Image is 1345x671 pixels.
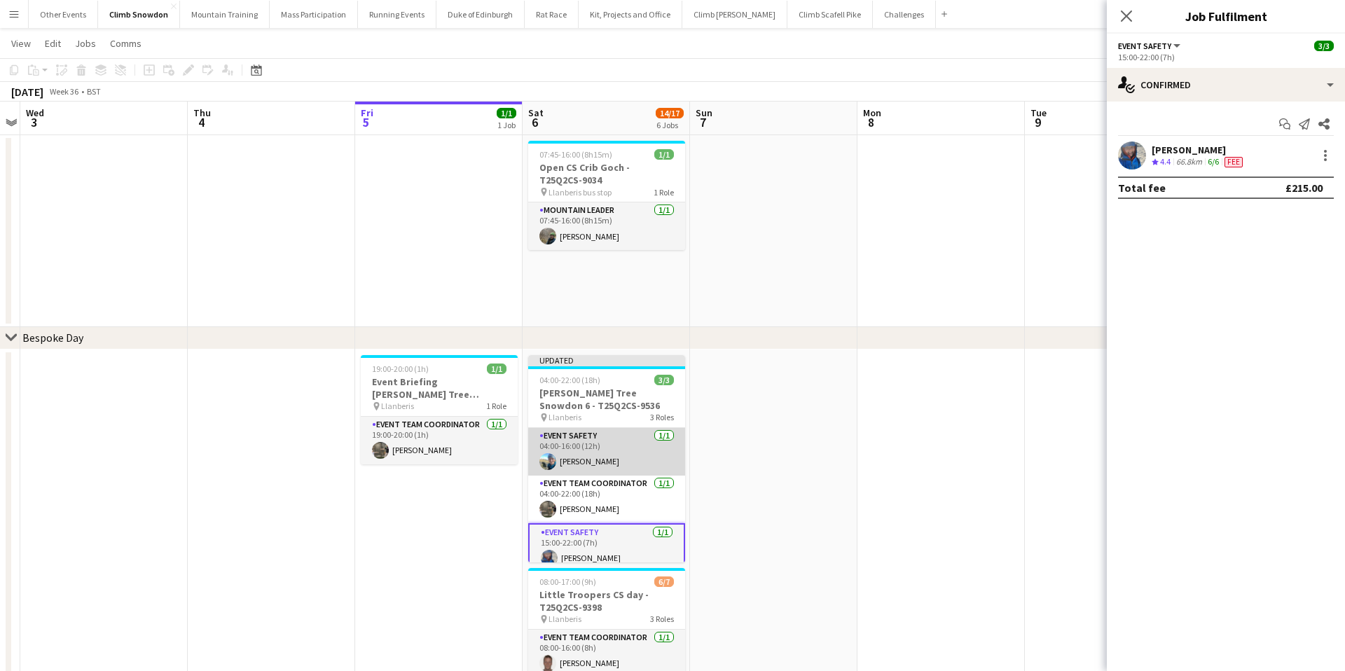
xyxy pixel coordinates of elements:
span: 8 [861,114,881,130]
span: 6/7 [654,576,674,587]
div: 66.8km [1173,156,1205,168]
h3: Job Fulfilment [1107,7,1345,25]
span: 3 [24,114,44,130]
span: 6 [526,114,544,130]
span: Event Safety [1118,41,1171,51]
div: [DATE] [11,85,43,99]
a: Comms [104,34,147,53]
app-card-role: Event Team Coordinator1/119:00-20:00 (1h)[PERSON_NAME] [361,417,518,464]
span: 7 [694,114,712,130]
span: 1/1 [654,149,674,160]
app-job-card: 19:00-20:00 (1h)1/1Event Briefing [PERSON_NAME] Tree Snowdon 6 - T25Q2CS-9536 Llanberis1 RoleEven... [361,355,518,464]
a: View [6,34,36,53]
button: Duke of Edinburgh [436,1,525,28]
span: Comms [110,37,142,50]
app-job-card: 07:45-16:00 (8h15m)1/1Open CS Crib Goch - T25Q2CS-9034 Llanberis bus stop1 RoleMountain Leader1/1... [528,141,685,250]
div: [PERSON_NAME] [1152,144,1246,156]
span: Fee [1225,157,1243,167]
button: Mass Participation [270,1,358,28]
div: £215.00 [1285,181,1323,195]
app-skills-label: 6/6 [1208,156,1219,167]
span: 04:00-22:00 (18h) [539,375,600,385]
h3: [PERSON_NAME] Tree Snowdon 6 - T25Q2CS-9536 [528,387,685,412]
span: 3/3 [654,375,674,385]
button: Challenges [873,1,936,28]
span: Llanberis [549,614,581,624]
div: 15:00-22:00 (7h) [1118,52,1334,62]
span: Week 36 [46,86,81,97]
span: Llanberis [549,412,581,422]
span: 1/1 [497,108,516,118]
span: 1 Role [654,187,674,198]
button: Rat Race [525,1,579,28]
span: 3/3 [1314,41,1334,51]
span: 5 [359,114,373,130]
button: Kit, Projects and Office [579,1,682,28]
button: Mountain Training [180,1,270,28]
h3: Event Briefing [PERSON_NAME] Tree Snowdon 6 - T25Q2CS-9536 [361,375,518,401]
span: Mon [863,106,881,119]
span: Wed [26,106,44,119]
span: 9 [1028,114,1047,130]
span: 14/17 [656,108,684,118]
h3: Open CS Crib Goch - T25Q2CS-9034 [528,161,685,186]
div: BST [87,86,101,97]
app-card-role: Event Safety1/115:00-22:00 (7h)[PERSON_NAME] [528,523,685,574]
span: 4 [191,114,211,130]
a: Jobs [69,34,102,53]
div: Crew has different fees then in role [1222,156,1246,168]
span: 3 Roles [650,614,674,624]
button: Running Events [358,1,436,28]
div: Updated [528,355,685,366]
button: Climb [PERSON_NAME] [682,1,787,28]
div: 6 Jobs [656,120,683,130]
span: 3 Roles [650,412,674,422]
span: 08:00-17:00 (9h) [539,576,596,587]
button: Other Events [29,1,98,28]
div: Bespoke Day [22,331,83,345]
span: Edit [45,37,61,50]
div: Total fee [1118,181,1166,195]
span: 1/1 [487,364,506,374]
span: 1 Role [486,401,506,411]
app-job-card: Updated04:00-22:00 (18h)3/3[PERSON_NAME] Tree Snowdon 6 - T25Q2CS-9536 Llanberis3 RolesEvent Safe... [528,355,685,562]
h3: Little Troopers CS day - T25Q2CS-9398 [528,588,685,614]
app-card-role: Mountain Leader1/107:45-16:00 (8h15m)[PERSON_NAME] [528,202,685,250]
span: Llanberis bus stop [549,187,612,198]
div: Confirmed [1107,68,1345,102]
span: Fri [361,106,373,119]
span: 07:45-16:00 (8h15m) [539,149,612,160]
button: Climb Scafell Pike [787,1,873,28]
span: 4.4 [1160,156,1171,167]
app-card-role: Event Team Coordinator1/104:00-22:00 (18h)[PERSON_NAME] [528,476,685,523]
div: 1 Job [497,120,516,130]
button: Climb Snowdon [98,1,180,28]
span: View [11,37,31,50]
span: 19:00-20:00 (1h) [372,364,429,374]
span: Tue [1030,106,1047,119]
span: Thu [193,106,211,119]
span: Sun [696,106,712,119]
a: Edit [39,34,67,53]
span: Llanberis [381,401,414,411]
app-card-role: Event Safety1/104:00-16:00 (12h)[PERSON_NAME] [528,428,685,476]
span: Sat [528,106,544,119]
span: Jobs [75,37,96,50]
button: Event Safety [1118,41,1182,51]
